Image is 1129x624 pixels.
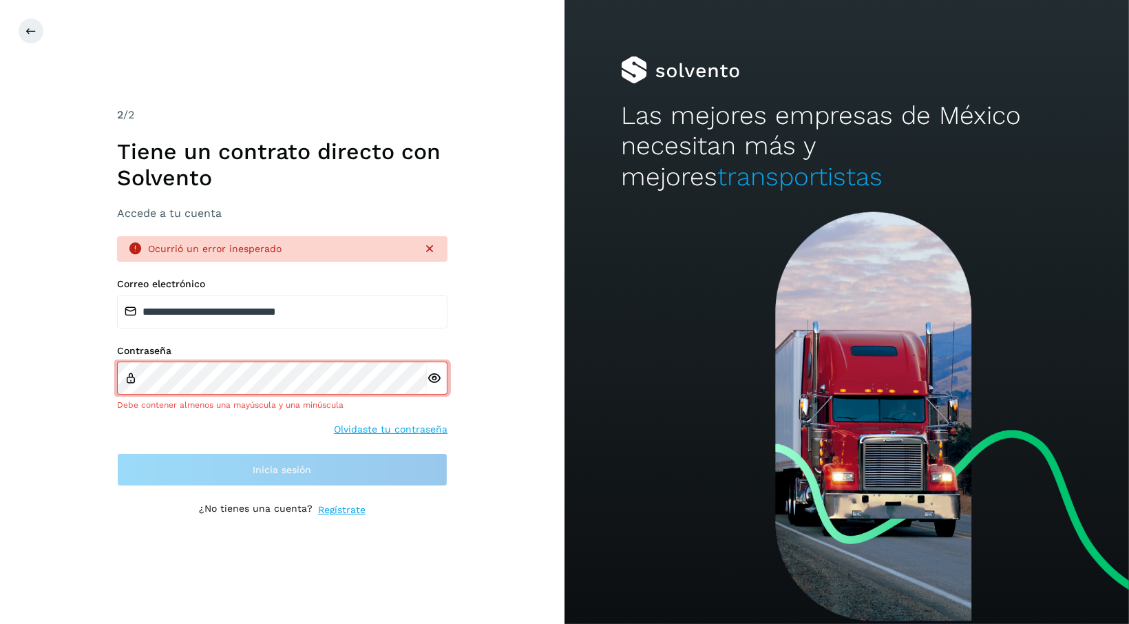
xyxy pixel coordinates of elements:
a: Olvidaste tu contraseña [334,422,447,437]
span: Inicia sesión [253,465,312,475]
div: Debe contener almenos una mayúscula y una minúscula [117,399,447,411]
div: /2 [117,107,447,123]
h3: Accede a tu cuenta [117,207,447,220]
a: Regístrate [318,503,366,517]
span: 2 [117,108,123,121]
h1: Tiene un contrato directo con Solvento [117,138,447,191]
p: ¿No tienes una cuenta? [199,503,313,517]
div: Ocurrió un error inesperado [148,242,412,256]
h2: Las mejores empresas de México necesitan más y mejores [621,101,1073,192]
span: transportistas [717,162,883,191]
label: Contraseña [117,345,447,357]
label: Correo electrónico [117,278,447,290]
button: Inicia sesión [117,453,447,486]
